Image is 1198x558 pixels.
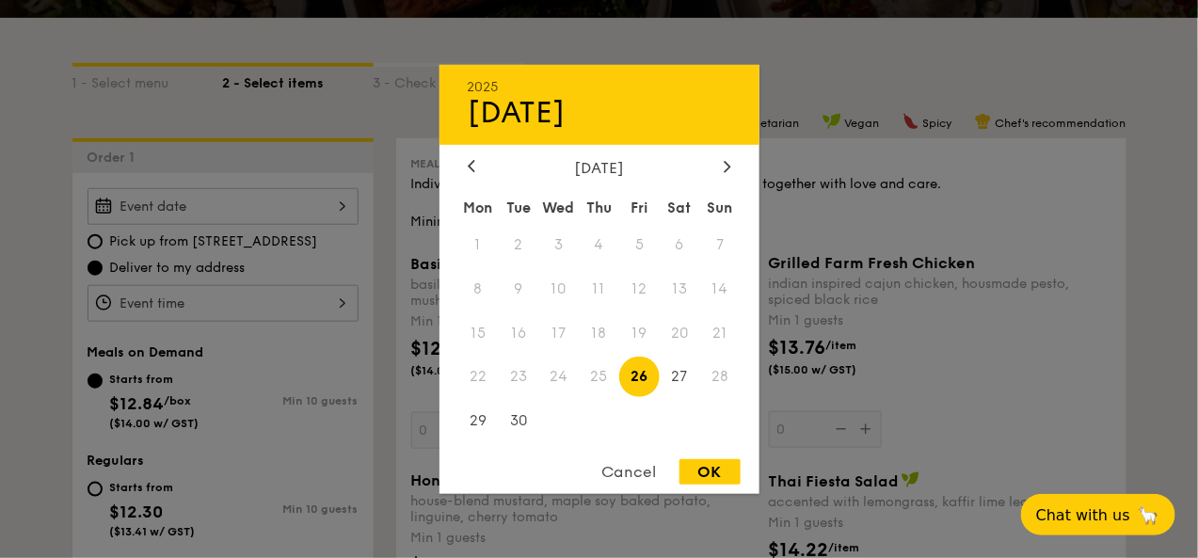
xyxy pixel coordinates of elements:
[619,190,660,224] div: Fri
[700,190,741,224] div: Sun
[498,190,538,224] div: Tue
[679,459,741,485] div: OK
[498,401,538,441] span: 30
[538,312,579,353] span: 17
[458,312,499,353] span: 15
[579,357,619,397] span: 25
[1138,504,1160,526] span: 🦙
[619,357,660,397] span: 26
[498,224,538,264] span: 2
[700,312,741,353] span: 21
[700,357,741,397] span: 28
[1021,494,1175,535] button: Chat with us🦙
[458,268,499,309] span: 8
[579,312,619,353] span: 18
[468,158,731,176] div: [DATE]
[619,268,660,309] span: 12
[458,190,499,224] div: Mon
[700,268,741,309] span: 14
[498,357,538,397] span: 23
[700,224,741,264] span: 7
[538,190,579,224] div: Wed
[498,312,538,353] span: 16
[583,459,676,485] div: Cancel
[660,357,700,397] span: 27
[619,224,660,264] span: 5
[498,268,538,309] span: 9
[458,401,499,441] span: 29
[538,268,579,309] span: 10
[660,268,700,309] span: 13
[468,78,731,94] div: 2025
[468,94,731,130] div: [DATE]
[619,312,660,353] span: 19
[458,357,499,397] span: 22
[458,224,499,264] span: 1
[660,190,700,224] div: Sat
[660,312,700,353] span: 20
[538,357,579,397] span: 24
[538,224,579,264] span: 3
[660,224,700,264] span: 6
[579,224,619,264] span: 4
[579,268,619,309] span: 11
[579,190,619,224] div: Thu
[1036,506,1130,524] span: Chat with us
